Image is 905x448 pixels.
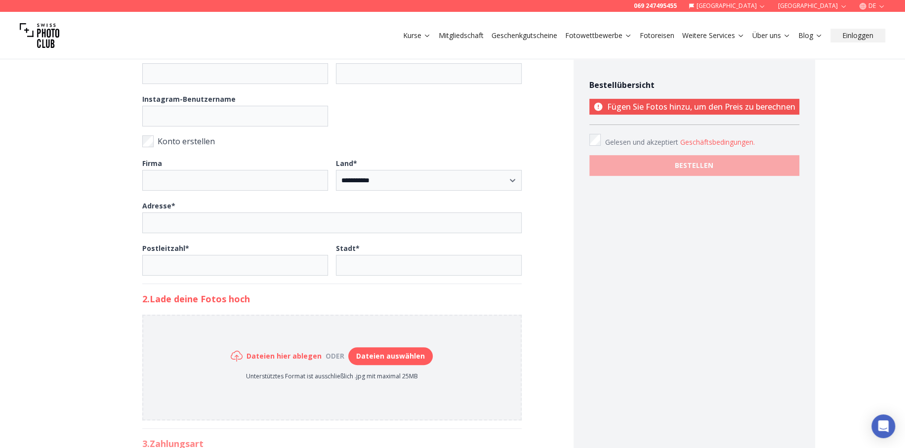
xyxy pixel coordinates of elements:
button: Einloggen [830,29,885,42]
h4: Bestellübersicht [589,79,799,91]
button: Weitere Services [678,29,748,42]
b: Land * [336,159,357,168]
button: Geschenkgutscheine [488,29,561,42]
h2: 2. Lade deine Fotos hoch [142,292,522,306]
input: Instagram-Benutzername [142,106,328,126]
b: E-Mail * [142,52,168,61]
input: Telefon* [336,63,522,84]
a: Über uns [752,31,790,41]
div: Open Intercom Messenger [871,414,895,438]
a: Kurse [403,31,431,41]
input: Accept terms [589,134,601,146]
button: Blog [794,29,826,42]
b: Postleitzahl * [142,244,189,253]
button: Accept termsGelesen und akzeptiert [680,137,754,147]
div: oder [322,351,348,361]
h6: Dateien hier ablegen [247,351,322,361]
b: Firma [142,159,162,168]
a: Blog [798,31,823,41]
input: Stadt* [336,255,522,276]
b: Instagram-Benutzername [142,94,236,104]
img: Swiss photo club [20,16,59,55]
input: Postleitzahl* [142,255,328,276]
button: Über uns [748,29,794,42]
input: Konto erstellen [142,135,154,147]
a: Fotowettbewerbe [565,31,632,41]
a: 069 247495455 [634,2,677,10]
p: Unterstütztes Format ist ausschließlich .jpg mit maximal 25MB [231,372,433,380]
a: Weitere Services [682,31,744,41]
input: Adresse* [142,212,522,233]
button: Fotoreisen [636,29,678,42]
a: Geschenkgutscheine [492,31,557,41]
b: BESTELLEN [675,161,713,170]
input: Firma [142,170,328,191]
b: Stadt * [336,244,360,253]
a: Fotoreisen [640,31,674,41]
select: Land* [336,170,522,191]
label: Konto erstellen [142,134,522,148]
button: Kurse [399,29,435,42]
b: Adresse * [142,201,175,210]
p: Fügen Sie Fotos hinzu, um den Preis zu berechnen [589,99,799,115]
button: Mitgliedschaft [435,29,488,42]
b: Telefon * [336,52,368,61]
input: E-Mail* [142,63,328,84]
span: Gelesen und akzeptiert [605,137,680,147]
a: Mitgliedschaft [439,31,484,41]
button: Fotowettbewerbe [561,29,636,42]
button: BESTELLEN [589,155,799,176]
button: Dateien auswählen [348,347,433,365]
